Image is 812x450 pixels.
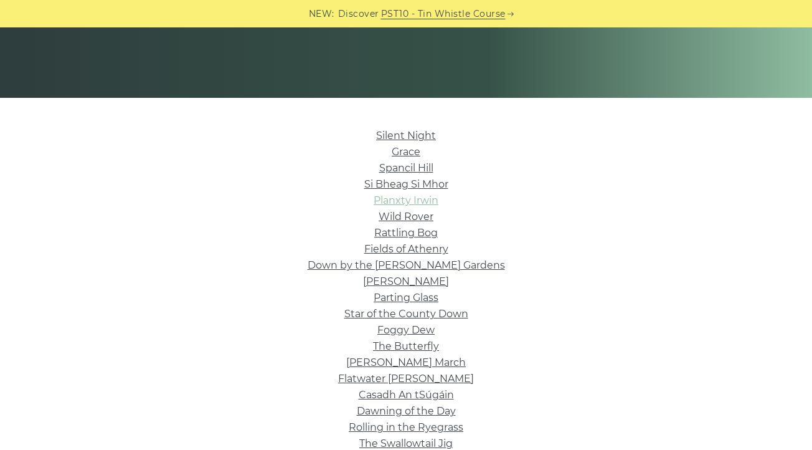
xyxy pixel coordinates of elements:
a: Star of the County Down [344,308,468,320]
a: The Butterfly [373,340,439,352]
a: Rolling in the Ryegrass [349,421,463,433]
a: Casadh An tSúgáin [359,389,454,401]
span: Discover [338,7,379,21]
span: NEW: [309,7,334,21]
a: Flatwater [PERSON_NAME] [338,373,474,385]
a: Dawning of the Day [357,405,456,417]
a: [PERSON_NAME] [363,275,449,287]
a: Wild Rover [379,211,433,223]
a: Rattling Bog [374,227,438,239]
a: PST10 - Tin Whistle Course [381,7,506,21]
a: Spancil Hill [379,162,433,174]
a: [PERSON_NAME] March [346,357,466,368]
a: Fields of Athenry [364,243,448,255]
a: The Swallowtail Jig [359,438,453,449]
a: Silent Night [376,130,436,141]
a: Si­ Bheag Si­ Mhor [364,178,448,190]
a: Planxty Irwin [374,194,438,206]
a: Down by the [PERSON_NAME] Gardens [308,259,505,271]
a: Grace [392,146,420,158]
a: Parting Glass [374,292,438,304]
a: Foggy Dew [377,324,435,336]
